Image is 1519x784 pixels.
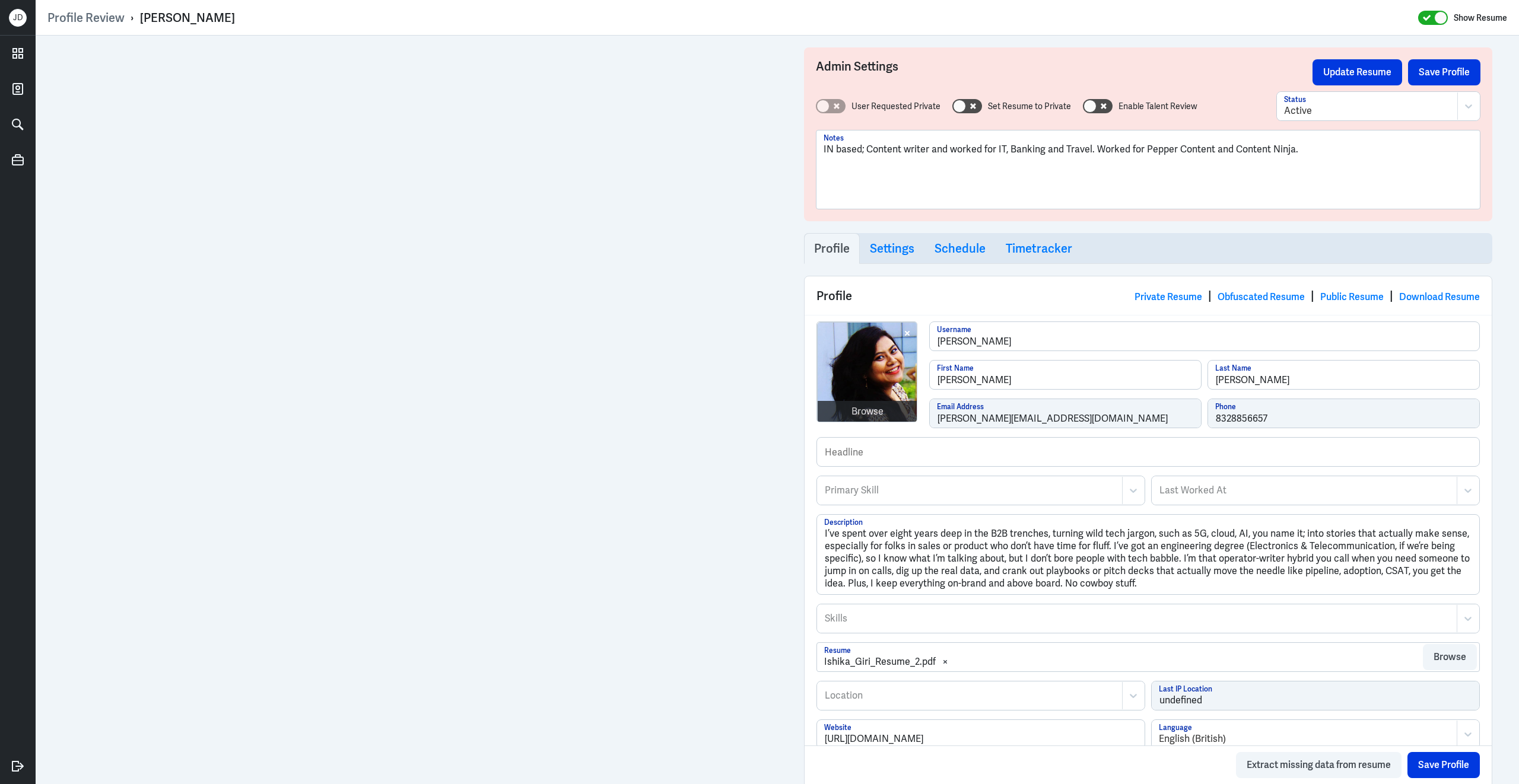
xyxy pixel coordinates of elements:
[1006,241,1072,256] h3: Timetracker
[1320,291,1384,303] a: Public Resume
[1408,59,1480,85] button: Save Profile
[1423,644,1477,670] button: Browse
[817,720,1145,748] input: Website
[1454,10,1507,26] label: Show Resume
[1236,752,1402,778] button: Extract missing data from resume
[930,322,1479,350] input: Username
[851,100,940,113] label: User Requested Private
[9,9,27,27] div: J D
[1218,291,1305,303] a: Obfuscated Resume
[1313,59,1402,85] button: Update Resume
[47,10,125,26] a: Profile Review
[930,361,1201,389] input: First Name
[1152,681,1479,710] input: Last IP Location
[1399,291,1480,303] a: Download Resume
[817,515,1479,594] textarea: I’ve spent over eight years deep in the B2B trenches, turning wild tech jargon, such as 5G, cloud...
[1208,361,1479,389] input: Last Name
[935,241,986,256] h3: Schedule
[816,59,1313,85] h3: Admin Settings
[814,241,850,256] h3: Profile
[824,655,936,669] div: Ishika_Giri_Resume_2.pdf
[818,323,917,422] img: IMG_8188.JPG
[1135,287,1480,305] div: | | |
[1118,100,1197,113] label: Enable Talent Review
[125,10,140,26] p: ›
[1208,399,1479,428] input: Phone
[140,10,235,26] div: [PERSON_NAME]
[805,276,1492,315] div: Profile
[1135,291,1202,303] a: Private Resume
[930,399,1201,428] input: Email Address
[62,47,751,772] iframe: https://ppcdn.hiredigital.com/register/99dee6e5/resumes/563669862/Ishika_Giri_Resume_2.pdf?Expire...
[824,142,1473,157] p: IN based; Content writer and worked for IT, Banking and Travel. Worked for Pepper Content and Con...
[870,241,914,256] h3: Settings
[817,438,1479,466] input: Headline
[1407,752,1480,778] button: Save Profile
[988,100,1071,113] label: Set Resume to Private
[851,404,884,419] div: Browse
